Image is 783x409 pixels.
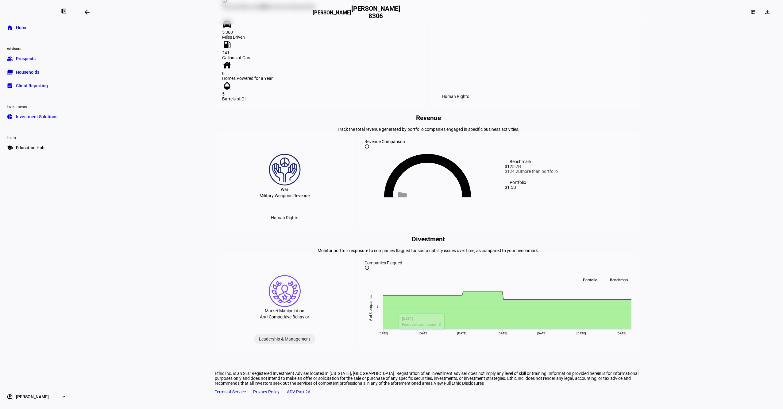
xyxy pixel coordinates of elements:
[222,55,420,60] div: Gallons of Gas
[215,127,642,132] div: Track the total revenue generated by portfolio companies engaged in specific business activities.
[215,389,246,394] a: Terms of Service
[7,114,13,120] eth-mat-symbol: pie_chart
[83,9,91,16] mat-icon: arrow_backwards
[222,71,420,76] div: 0
[510,159,531,164] div: Benchmark
[7,83,13,89] eth-mat-symbol: bid_landscape
[222,92,420,96] div: 5
[269,275,301,307] img: corporateEthics.colored.svg
[505,164,634,169] div: $125.7B
[281,186,288,193] div: War
[351,5,400,20] h2: [PERSON_NAME] 8306
[253,389,280,394] a: Privacy Policy
[7,25,13,31] eth-mat-symbol: home
[7,69,13,75] eth-mat-symbol: folder_copy
[7,394,13,400] eth-mat-symbol: account_circle
[16,56,36,62] span: Prospects
[437,92,474,101] div: Human Rights
[377,305,379,308] text: 5
[16,25,28,31] span: Home
[364,260,634,265] div: Companies Flagged
[222,50,420,55] div: 241
[265,307,304,314] div: Market Manipulation
[4,21,70,34] a: homeHome
[610,278,629,282] text: Benchmark
[254,334,315,344] div: Leadership & Management
[260,193,310,198] div: Military Weapons Revenue
[505,185,634,190] div: $1.5B
[269,154,301,186] img: humanRights.colored.svg
[368,295,373,321] text: # of Companies
[16,394,49,400] span: [PERSON_NAME]
[313,10,351,19] h3: [PERSON_NAME]
[750,10,755,15] mat-icon: dashboard_customize
[4,44,70,53] div: Advisors
[16,83,48,89] span: Client Reporting
[510,180,526,185] div: Portfolio
[505,169,521,174] span: $124.2B
[577,332,586,335] span: [DATE]
[617,332,626,335] span: [DATE]
[260,314,309,319] div: Anti-Competitive Behavior
[4,66,70,78] a: folder_copyHouseholds
[16,69,39,75] span: Households
[364,139,634,144] div: Revenue Comparison
[215,236,642,243] h2: Divestment
[4,111,70,123] a: pie_chartInvestment Solutions
[61,394,67,400] eth-mat-symbol: expand_more
[215,248,642,253] div: Monitor portfolio exposure to companies flagged for sustainability issues over time, as compared ...
[379,332,388,335] span: [DATE]
[222,96,420,101] div: Barrels of Oil
[7,145,13,151] eth-mat-symbol: school
[364,265,369,270] mat-icon: info_outline
[364,144,369,149] mat-icon: info_outline
[61,8,67,14] eth-mat-symbol: left_panel_close
[215,114,642,122] h2: Revenue
[764,9,770,15] mat-icon: download
[4,53,70,65] a: groupProspects
[4,80,70,92] a: bid_landscapeClient Reporting
[457,332,467,335] span: [DATE]
[583,278,597,282] text: Portfolio
[4,102,70,111] div: Investments
[16,145,44,151] span: Education Hub
[537,332,546,335] span: [DATE]
[287,389,310,394] a: ADV Part 2A
[505,169,634,174] div: more than portfolio
[4,133,70,142] div: Learn
[222,76,420,81] div: Homes Powered for a Year
[498,332,507,335] span: [DATE]
[222,40,232,49] mat-icon: local_gas_station
[266,213,303,223] div: Human Rights
[222,30,420,35] div: 5,360
[434,381,484,386] span: View Full Ethic Disclosures
[7,56,13,62] eth-mat-symbol: group
[222,81,232,91] mat-icon: opacity
[215,371,642,386] div: Ethic Inc. is an SEC Registered Investment Adviser located in [US_STATE], [GEOGRAPHIC_DATA]. Regi...
[222,60,232,70] mat-icon: house
[222,35,420,40] div: Miles Driven
[419,332,428,335] span: [DATE]
[16,114,57,120] span: Investment Solutions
